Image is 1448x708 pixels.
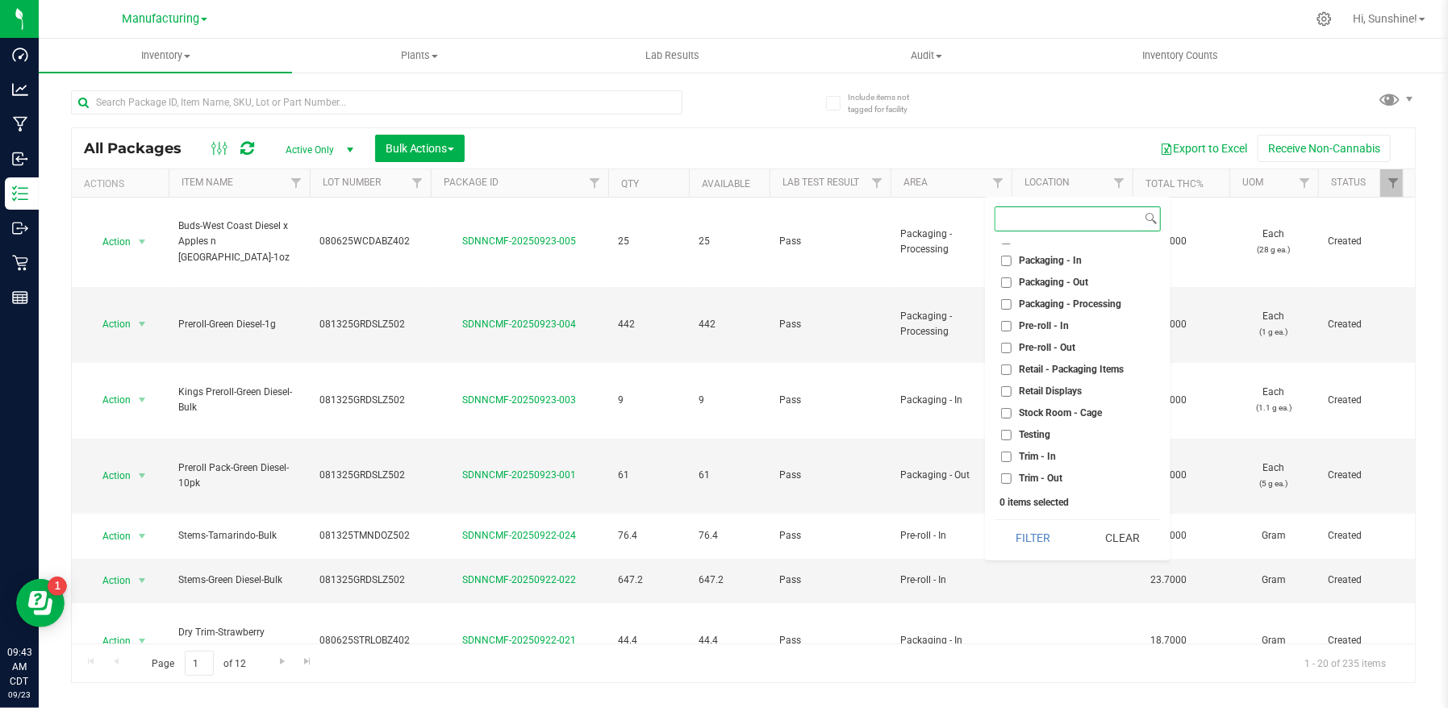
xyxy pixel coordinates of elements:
[12,151,28,167] inline-svg: Inbound
[39,39,292,73] a: Inventory
[618,317,679,332] span: 442
[178,528,300,543] span: Stems-Tamarindo-Bulk
[463,319,577,330] a: SDNNCMF-20250923-004
[1239,385,1308,415] span: Each
[1001,452,1012,462] input: Trim - In
[1019,234,1041,244] span: None
[7,689,31,701] p: 09/23
[1314,11,1334,27] div: Manage settings
[618,633,679,648] span: 44.4
[88,569,131,592] span: Action
[1001,408,1012,419] input: Stock Room - Cage
[12,185,28,202] inline-svg: Inventory
[1019,321,1069,331] span: Pre-roll - In
[900,227,1002,257] span: Packaging - Processing
[1019,299,1121,309] span: Packaging - Processing
[178,219,300,265] span: Buds-West Coast Diesel x Apples n [GEOGRAPHIC_DATA]-1oz
[319,573,421,588] span: 081325GRDSLZ502
[1239,528,1308,543] span: Gram
[185,651,214,676] input: 1
[122,12,199,26] span: Manufacturing
[1239,573,1308,588] span: Gram
[1001,364,1012,375] input: Retail - Packaging Items
[1328,234,1397,249] span: Created
[1106,169,1133,197] a: Filter
[1328,468,1397,483] span: Created
[1001,343,1012,353] input: Pre-roll - Out
[1150,135,1258,162] button: Export to Excel
[178,573,300,588] span: Stems-Green Diesel-Bulk
[1239,324,1308,339] p: (1 g ea.)
[12,255,28,271] inline-svg: Retail
[132,525,152,548] span: select
[1353,12,1417,25] span: Hi, Sunshine!
[1328,393,1397,408] span: Created
[903,177,928,188] a: Area
[88,630,131,652] span: Action
[1001,386,1012,397] input: Retail Displays
[702,178,750,189] a: Available
[699,317,760,332] span: 442
[1292,169,1318,197] a: Filter
[779,234,881,249] span: Pass
[323,177,381,188] a: Lot Number
[1120,48,1240,63] span: Inventory Counts
[1331,177,1366,188] a: Status
[1380,169,1407,197] a: Filter
[1001,321,1012,331] input: Pre-roll - In
[463,574,577,585] a: SDNNCMF-20250922-022
[12,47,28,63] inline-svg: Dashboard
[900,468,1002,483] span: Packaging - Out
[292,39,545,73] a: Plants
[293,48,545,63] span: Plants
[699,234,760,249] span: 25
[779,317,881,332] span: Pass
[1328,317,1397,332] span: Created
[900,573,1002,588] span: Pre-roll - In
[1001,256,1012,266] input: Packaging - In
[88,464,131,487] span: Action
[779,468,881,483] span: Pass
[319,317,421,332] span: 081325GRDSLZ502
[900,633,1002,648] span: Packaging - In
[699,633,760,648] span: 44.4
[132,569,152,592] span: select
[39,48,292,63] span: Inventory
[699,393,760,408] span: 9
[1239,460,1308,491] span: Each
[779,528,881,543] span: Pass
[375,135,465,162] button: Bulk Actions
[296,651,319,673] a: Go to the last page
[582,169,608,197] a: Filter
[1292,651,1399,675] span: 1 - 20 of 235 items
[12,81,28,98] inline-svg: Analytics
[985,169,1012,197] a: Filter
[1019,452,1056,461] span: Trim - In
[1083,520,1161,556] button: Clear
[848,91,928,115] span: Include items not tagged for facility
[1328,633,1397,648] span: Created
[1001,299,1012,310] input: Packaging - Processing
[12,220,28,236] inline-svg: Outbound
[1239,227,1308,257] span: Each
[1142,629,1195,652] span: 18.7000
[1239,400,1308,415] p: (1.1 g ea.)
[1258,135,1391,162] button: Receive Non-Cannabis
[88,389,131,411] span: Action
[1328,573,1397,588] span: Created
[546,39,799,73] a: Lab Results
[463,469,577,481] a: SDNNCMF-20250923-001
[178,460,300,491] span: Preroll Pack-Green Diesel-10pk
[1328,528,1397,543] span: Created
[621,178,639,189] a: Qty
[618,234,679,249] span: 25
[1239,242,1308,257] p: (28 g ea.)
[132,313,152,335] span: select
[699,468,760,483] span: 61
[1019,386,1082,396] span: Retail Displays
[463,394,577,406] a: SDNNCMF-20250923-003
[1019,256,1082,265] span: Packaging - In
[71,90,682,115] input: Search Package ID, Item Name, SKU, Lot or Part Number...
[319,393,421,408] span: 081325GRDSLZ502
[900,393,1002,408] span: Packaging - In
